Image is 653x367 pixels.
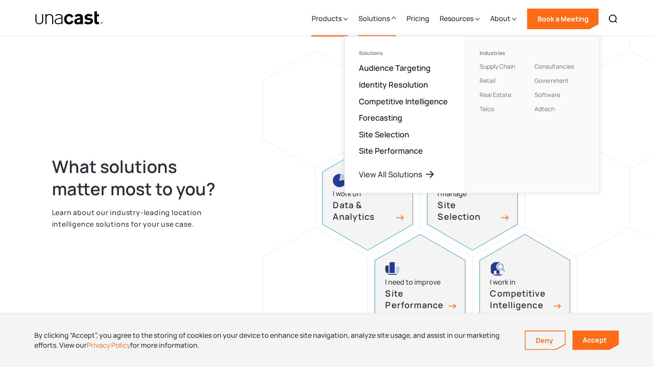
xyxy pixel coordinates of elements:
div: I manage [437,188,467,200]
div: Resources [439,13,473,24]
a: Audience Targeting [358,63,430,73]
a: Deny [525,331,565,349]
img: Search icon [608,14,618,24]
div: Products [311,13,341,24]
div: I work on [333,188,361,200]
a: Accept [572,331,619,350]
a: Forecasting [358,112,402,123]
a: pie chart iconI work onData & Analytics [322,146,413,250]
a: Site Performance [358,146,422,156]
a: Supply Chain [479,62,515,70]
div: Solutions [358,13,389,24]
div: About [490,1,516,36]
a: Government [534,76,568,85]
div: By clicking “Accept”, you agree to the storing of cookies on your device to enhance site navigati... [34,331,512,350]
div: Resources [439,1,480,36]
a: site performance iconI need to improveSite Performance [374,234,465,339]
h2: What solutions matter most to you? [52,155,233,200]
div: Solutions [358,1,396,36]
a: competitive intelligence iconI work inCompetitive Intelligence [479,234,570,339]
a: Telco [479,105,494,113]
div: I work in [490,276,516,288]
a: Book a Meeting [527,9,598,29]
a: Real Estate [479,91,511,99]
a: View All Solutions [358,169,435,179]
h3: Site Performance [385,288,445,311]
nav: Solutions [344,36,600,193]
img: site performance icon [385,262,400,276]
img: competitive intelligence icon [490,262,506,276]
a: Privacy Policy [87,340,130,350]
h3: Competitive Intelligence [490,288,550,311]
a: Pricing [406,1,429,36]
div: I need to improve [385,276,440,288]
a: Software [534,91,560,99]
a: Adtech [534,105,554,113]
a: Competitive Intelligence [358,96,447,106]
img: pie chart icon [333,173,346,187]
p: Learn about our industry-leading location intelligence solutions for your use case. [52,207,233,230]
div: Industries [479,50,531,56]
div: Solutions [358,50,451,56]
h3: Site Selection [437,200,498,222]
a: site selection icon I manageSite Selection [427,146,518,250]
a: Consultancies [534,62,574,70]
a: Identity Resolution [358,79,428,90]
div: Products [311,1,348,36]
a: Retail [479,76,495,85]
a: Site Selection [358,129,409,140]
h3: Data & Analytics [333,200,393,222]
a: home [35,11,105,26]
img: Unacast text logo [35,11,105,26]
div: About [490,13,510,24]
